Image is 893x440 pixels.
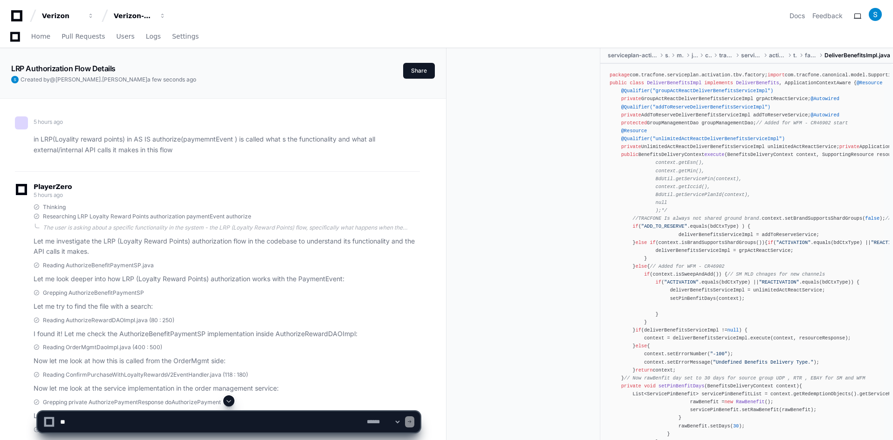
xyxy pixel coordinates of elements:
[621,96,641,102] span: private
[31,34,50,39] span: Home
[172,26,199,47] a: Settings
[811,112,839,118] span: @Autowired
[34,301,420,312] p: Let me try to find the file with a search:
[824,52,890,59] span: DeliverBenefitsImpl.java
[34,184,72,190] span: PlayerZero
[34,356,420,366] p: Now let me look at how this is called from the OrderMgmt side:
[869,8,882,21] img: ACg8ocIQgiKf1DtyYseQMqQUbOvM4vDkgnDW6_cPYAcdVsygVm_QEg=s96-c
[621,120,647,126] span: protected
[34,274,420,284] p: Let me look deeper into how LRP (Loyalty Reward Points) authorization works with the PaymentEvent:
[147,76,196,83] span: a few seconds ago
[11,76,19,83] img: ACg8ocIQgiKf1DtyYseQMqQUbOvM4vDkgnDW6_cPYAcdVsygVm_QEg=s96-c
[692,52,698,59] span: java
[43,317,174,324] span: Reading AuthorizeRewardDAOImpl.java (80 : 250)
[43,224,420,231] div: The user is asking about a specific functionality in the system - the LRP (Loyalty Reward Points)...
[863,409,888,434] iframe: Open customer support
[704,152,724,157] span: execute
[769,52,786,59] span: activation
[31,26,50,47] a: Home
[805,52,817,59] span: factory
[621,112,641,118] span: private
[759,279,799,285] span: "REACTIVATION"
[793,52,797,59] span: tbv
[43,289,144,297] span: Grepping AuthorizeBenefitPaymentSP
[621,152,639,157] span: public
[719,52,734,59] span: tracfone
[665,52,669,59] span: src
[50,76,55,83] span: @
[146,34,161,39] span: Logs
[704,80,733,86] span: implements
[812,11,843,20] button: Feedback
[741,52,762,59] span: serviceplan
[647,80,701,86] span: DeliverBenefitsImpl
[621,383,641,389] span: private
[110,7,170,24] button: Verizon-Clarify-Order-Management
[768,240,773,245] span: if
[776,240,811,245] span: "ACTIVATION"
[43,213,251,220] span: Researching LRP Loyalty Reward Points authorization paymentEvent authorize
[635,367,653,373] span: return
[641,223,687,229] span: "ADD_TO_RESERVE"
[34,236,420,257] p: Let me investigate the LRP (Loyalty Reward Points) authorization flow in the codebase to understa...
[713,359,814,365] span: "Undefined Benefits Delivery Type."
[811,96,839,102] span: @Autowired
[43,262,154,269] span: Reading AuthorizeBenefitPaymentSP.java
[62,26,105,47] a: Pull Requests
[630,80,644,86] span: class
[34,134,420,156] p: in LRP(Loyality reward points) in AS IS authorize(paymemntEvent ) is called what s the functional...
[621,144,641,149] span: private
[62,34,105,39] span: Pull Requests
[768,72,785,78] span: import
[710,351,728,357] span: "-100"
[632,216,762,221] span: //TRACFONE Is always not shared ground brand.
[664,279,699,285] span: "ACTIVATION"
[34,118,63,125] span: 5 hours ago
[635,327,641,333] span: if
[644,271,650,277] span: if
[865,216,879,221] span: false
[43,344,162,351] span: Reading OrderMgmtDaoImpl.java (400 : 500)
[34,191,63,198] span: 5 hours ago
[650,240,655,245] span: if
[608,52,658,59] span: serviceplan-activation-tbv
[790,11,805,20] a: Docs
[621,128,647,134] span: @Resource
[659,383,705,389] span: setPinBenfitDays
[11,64,116,73] app-text-character-animate: LRP Authorization Flow Details
[117,34,135,39] span: Users
[43,203,66,211] span: Thinking
[728,327,739,333] span: null
[34,383,420,394] p: Now let me look at the service implementation in the order management service:
[857,80,882,86] span: @Resource
[736,80,779,86] span: DeliverBenefits
[55,76,147,83] span: [PERSON_NAME].[PERSON_NAME]
[621,136,785,142] span: @Qualifier("unlimitedActReactDeliverBenefitsServiceImpl")
[756,120,848,126] span: // Added for WFM - CR46902 start
[403,63,435,79] button: Share
[117,26,135,47] a: Users
[728,271,825,277] span: // SM MLD chnages for new channels
[621,88,774,94] span: @Qualifier("groupActReactDeliverBenefitsServiceImpl")
[114,11,154,20] div: Verizon-Clarify-Order-Management
[610,72,630,78] span: package
[644,383,656,389] span: void
[42,11,82,20] div: Verizon
[43,371,248,379] span: Reading ConfirmPurchaseWithLoyaltyRewardsV2EventHandler.java (118 : 180)
[677,52,684,59] span: main
[635,240,647,245] span: else
[704,383,799,389] span: (BenefitsDeliveryContext context)
[38,7,98,24] button: Verizon
[656,279,661,285] span: if
[635,343,647,349] span: else
[839,144,859,149] span: private
[21,76,196,83] span: Created by
[705,52,712,59] span: com
[34,329,420,339] p: I found it! Let me check the AuthorizeBenefitPaymentSP implementation inside AuthorizeRewardDAOImpl:
[146,26,161,47] a: Logs
[621,104,770,110] span: @Qualifier("addToReserveDeliverBenefitsServiceImpl")
[610,80,627,86] span: public
[650,264,724,269] span: // Added for WFM - CR46902
[172,34,199,39] span: Settings
[624,375,865,381] span: // Now rawBenfit day set to 30 days for source group UDP , RTR , EBAY for SM and WFM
